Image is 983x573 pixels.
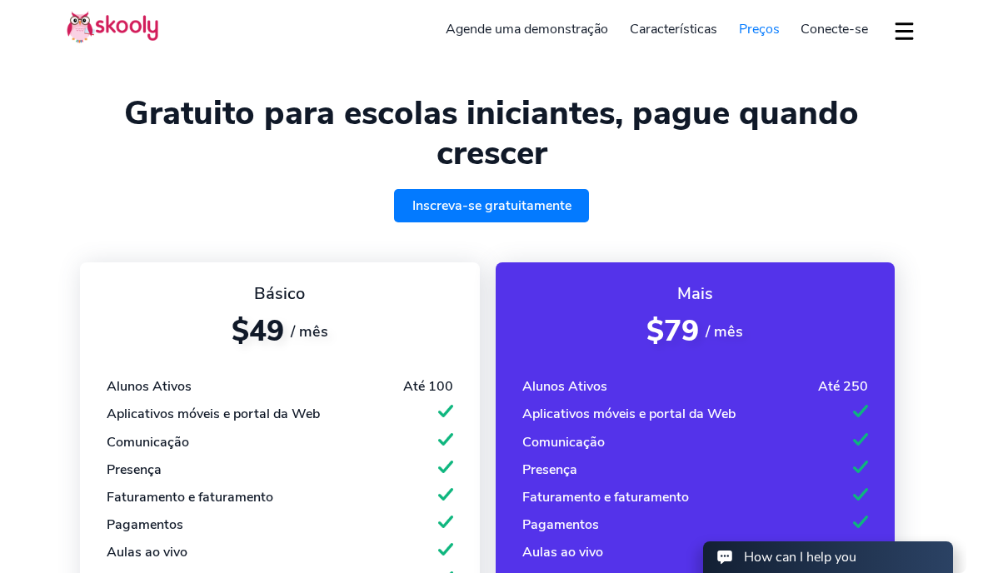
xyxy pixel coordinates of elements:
[291,321,328,341] span: / mês
[107,543,187,561] div: Aulas ao vivo
[107,461,162,479] div: Presença
[706,321,743,341] span: / mês
[107,488,273,506] div: Faturamento e faturamento
[107,433,189,451] div: Comunicação
[522,433,605,451] div: Comunicação
[107,516,183,534] div: Pagamentos
[67,11,158,43] img: Skooly
[522,377,607,396] div: Alunos Ativos
[232,311,284,351] span: $49
[403,377,453,396] div: Até 100
[619,16,728,42] a: Características
[801,20,868,38] span: Conecte-se
[892,12,916,50] button: dropdown menu
[522,282,868,305] div: Mais
[394,189,590,222] a: Inscreva-se gratuitamente
[107,405,320,423] div: Aplicativos móveis e portal da Web
[522,405,736,423] div: Aplicativos móveis e portal da Web
[818,377,868,396] div: Até 250
[646,311,699,351] span: $79
[436,16,620,42] a: Agende uma demonstração
[790,16,879,42] a: Conecte-se
[107,282,452,305] div: Básico
[728,16,791,42] a: Preços
[67,93,916,173] h1: Gratuito para escolas iniciantes, pague quando crescer
[739,20,780,38] span: Preços
[107,377,192,396] div: Alunos Ativos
